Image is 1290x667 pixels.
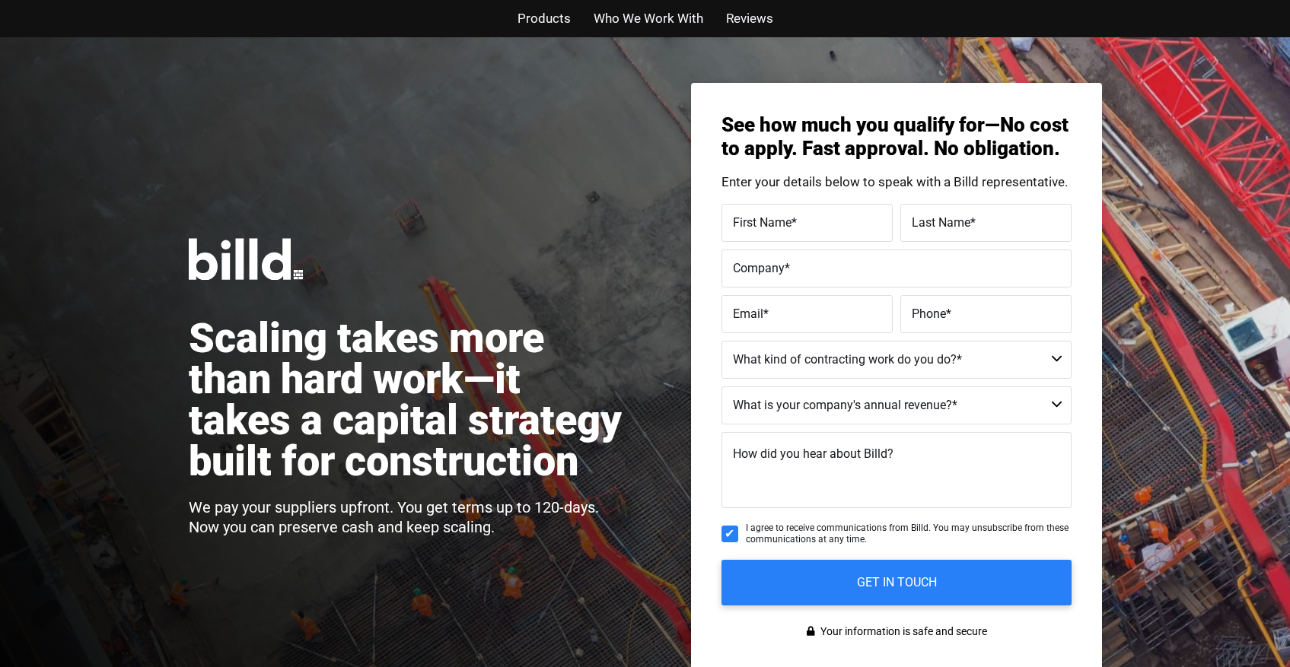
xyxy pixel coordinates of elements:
a: Who We Work With [594,8,703,30]
p: Enter your details below to speak with a Billd representative. [721,176,1072,189]
h3: See how much you qualify for—No cost to apply. Fast approval. No obligation. [721,113,1072,160]
a: Reviews [726,8,773,30]
a: Products [518,8,571,30]
h1: Scaling takes more than hard work—it takes a capital strategy built for construction [189,318,630,482]
span: Last Name [912,215,970,230]
span: Phone [912,307,946,321]
input: GET IN TOUCH [721,560,1072,605]
span: I agree to receive communications from Billd. You may unsubscribe from these communications at an... [746,522,1072,545]
span: Your information is safe and secure [817,621,987,643]
p: We pay your suppliers upfront. You get terms up to 120-days. Now you can preserve cash and keep s... [189,497,630,537]
input: I agree to receive communications from Billd. You may unsubscribe from these communications at an... [721,526,738,542]
span: How did you hear about Billd? [733,446,893,461]
span: First Name [733,215,792,230]
span: Email [733,307,763,321]
span: Company [733,261,785,275]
